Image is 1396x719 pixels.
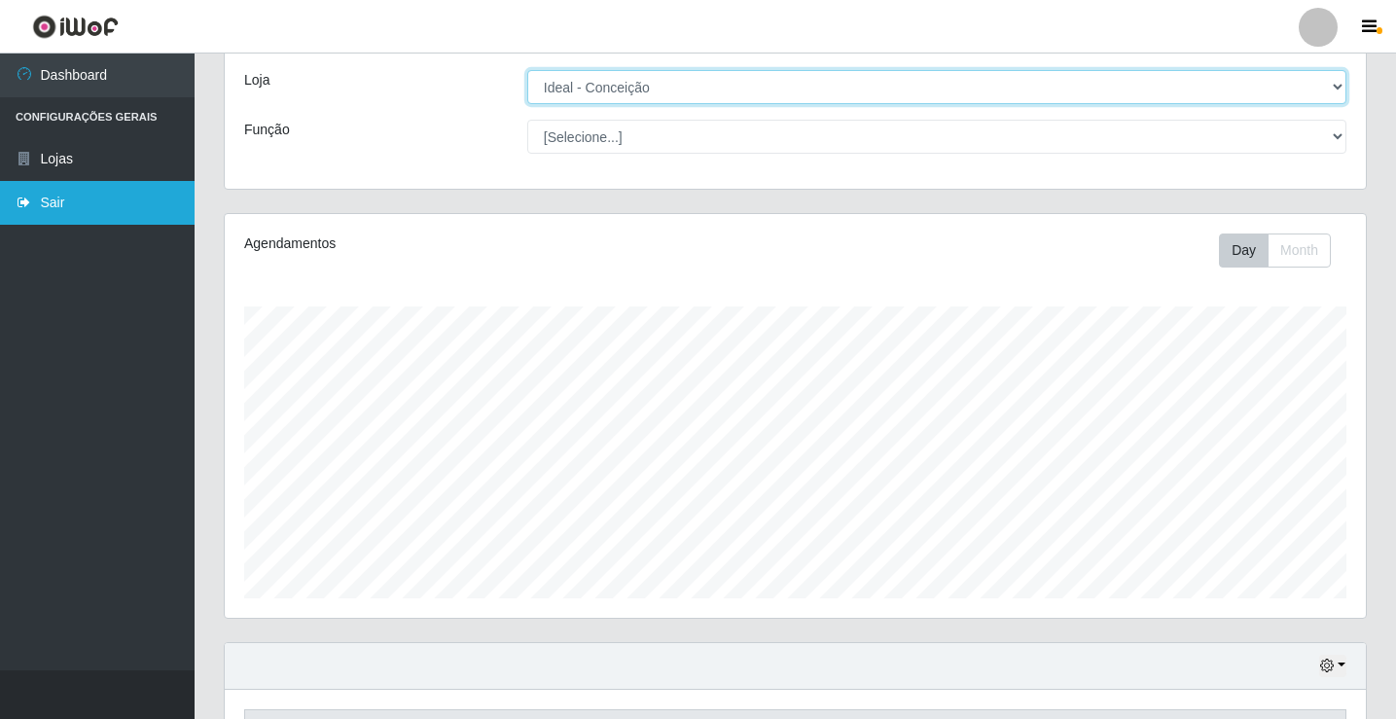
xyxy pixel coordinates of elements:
div: Toolbar with button groups [1219,234,1346,268]
img: CoreUI Logo [32,15,119,39]
button: Month [1268,234,1331,268]
label: Função [244,120,290,140]
label: Loja [244,70,269,90]
button: Day [1219,234,1269,268]
div: First group [1219,234,1331,268]
div: Agendamentos [244,234,687,254]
